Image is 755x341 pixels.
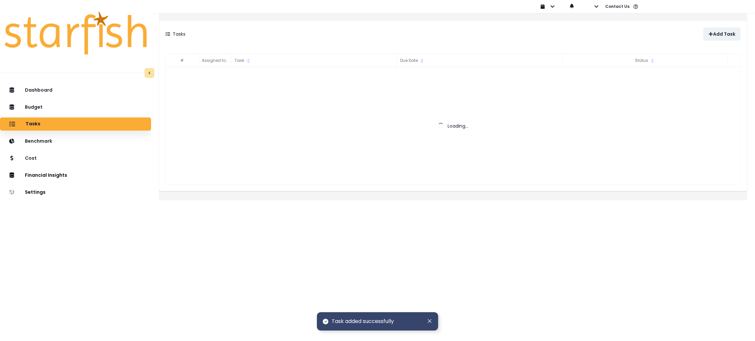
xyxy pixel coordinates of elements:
span: Loading... [448,123,468,129]
svg: sort [227,58,233,63]
p: Budget [25,104,43,110]
div: Due Date [397,54,562,67]
svg: sort [246,58,251,63]
p: Tasks [26,121,40,127]
button: Dismiss [426,317,433,325]
span: Task added successfully [332,317,394,325]
p: Tasks [173,31,185,38]
svg: sort [419,58,425,63]
svg: sort [650,58,655,63]
p: Benchmark [25,138,52,144]
p: Add Task [713,31,735,37]
div: Task [231,54,397,67]
div: Assigned to [199,54,231,67]
p: Cost [25,155,37,161]
div: Status [562,54,728,67]
div: # [166,54,199,67]
button: Add Task [703,27,741,41]
p: Dashboard [25,87,52,93]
